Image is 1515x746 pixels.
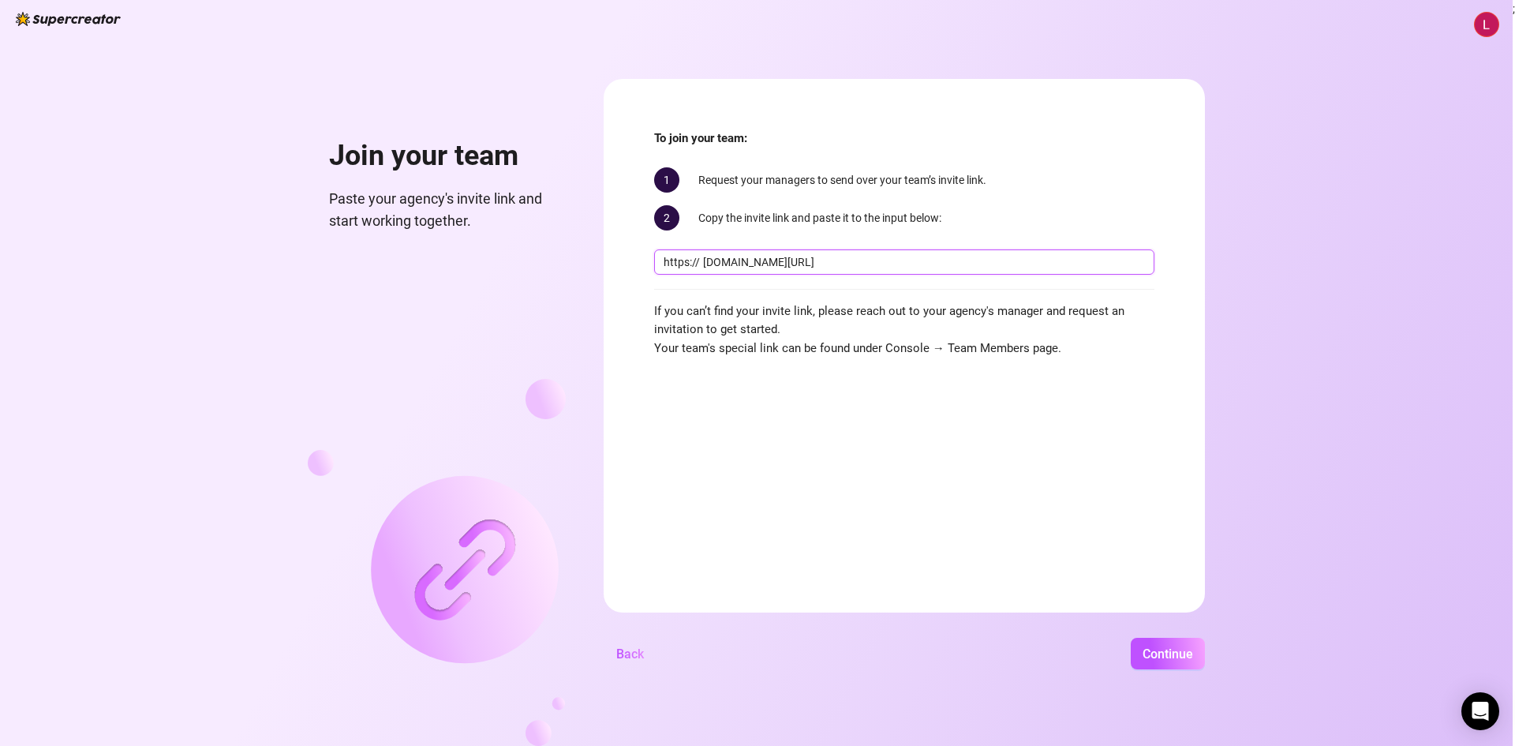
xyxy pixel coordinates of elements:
div: Open Intercom Messenger [1461,692,1499,730]
h1: Join your team [329,139,566,174]
img: ACg8ocL52a0k2BgQxEBpN9eUtX4QNBYm8Z4tvq3oI7DseH1Z1nsOtw=s96-c [1475,13,1498,36]
span: https:// [664,253,700,271]
img: logo [16,12,121,26]
div: Request your managers to send over your team’s invite link. [654,167,1154,193]
span: 1 [654,167,679,193]
span: 2 [654,205,679,231]
input: console.supercreator.app/invite?code=1234 [703,253,1145,271]
span: Continue [1143,647,1193,662]
strong: To join your team: [654,131,747,145]
button: Continue [1131,638,1205,669]
span: Back [616,647,644,662]
button: Back [604,638,656,669]
span: Paste your agency's invite link and start working together. [329,188,566,233]
div: Copy the invite link and paste it to the input below: [654,205,1154,231]
span: If you can’t find your invite link, please reach out to your agency's manager and request an invi... [654,302,1154,358]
